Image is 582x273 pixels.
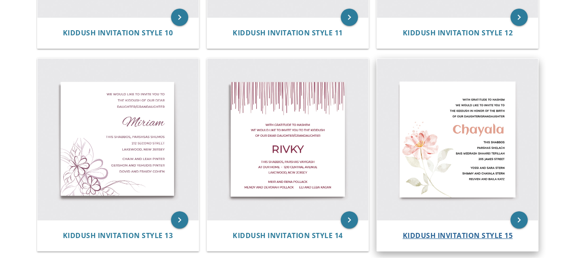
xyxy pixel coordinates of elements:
a: Kiddush Invitation Style 14 [233,232,343,240]
a: Kiddush Invitation Style 11 [233,29,343,37]
a: keyboard_arrow_right [171,9,188,26]
img: Kiddush Invitation Style 14 [207,59,368,220]
a: keyboard_arrow_right [341,211,358,229]
img: Kiddush Invitation Style 15 [377,59,538,220]
span: Kiddush Invitation Style 15 [403,231,513,240]
span: Kiddush Invitation Style 13 [63,231,173,240]
a: keyboard_arrow_right [510,211,528,229]
a: Kiddush Invitation Style 12 [403,29,513,37]
span: Kiddush Invitation Style 10 [63,28,173,38]
span: Kiddush Invitation Style 11 [233,28,343,38]
img: Kiddush Invitation Style 13 [37,59,199,220]
a: keyboard_arrow_right [510,9,528,26]
span: Kiddush Invitation Style 14 [233,231,343,240]
a: keyboard_arrow_right [171,211,188,229]
span: Kiddush Invitation Style 12 [403,28,513,38]
a: Kiddush Invitation Style 15 [403,232,513,240]
a: keyboard_arrow_right [341,9,358,26]
a: Kiddush Invitation Style 10 [63,29,173,37]
a: Kiddush Invitation Style 13 [63,232,173,240]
